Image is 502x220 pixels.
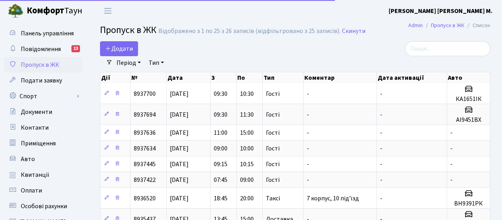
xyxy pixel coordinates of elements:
span: - [307,90,309,98]
th: Дії [100,72,131,83]
th: Авто [447,72,490,83]
span: - [307,160,309,169]
span: [DATE] [170,128,189,137]
span: 09:00 [240,176,254,184]
span: 8937634 [134,144,156,153]
span: Приміщення [21,139,56,148]
a: Період [113,56,144,70]
span: - [307,176,309,184]
span: Документи [21,108,52,116]
span: 09:30 [214,110,227,119]
span: Гості [266,161,280,167]
span: 8936520 [134,194,156,203]
a: Повідомлення13 [4,41,82,57]
span: [DATE] [170,90,189,98]
span: Гості [266,130,280,136]
span: [DATE] [170,176,189,184]
span: 8937700 [134,90,156,98]
div: Відображено з 1 по 25 з 26 записів (відфільтровано з 25 записів). [158,27,340,35]
span: - [380,110,382,119]
span: Квитанції [21,170,49,179]
span: 10:15 [240,160,254,169]
span: [DATE] [170,144,189,153]
a: Особові рахунки [4,198,82,214]
span: Пропуск в ЖК [21,60,59,69]
b: Комфорт [27,4,64,17]
li: Список [464,21,490,30]
span: 8937636 [134,128,156,137]
a: Оплати [4,183,82,198]
input: Пошук... [405,41,490,56]
a: Контакти [4,120,82,136]
th: Дата [167,72,211,83]
b: [PERSON_NAME] [PERSON_NAME] М. [389,7,493,15]
span: 18:45 [214,194,227,203]
th: № [131,72,167,83]
a: Квитанції [4,167,82,183]
a: Приміщення [4,136,82,151]
span: - [380,128,382,137]
span: - [380,176,382,184]
a: Додати [100,41,138,56]
span: - [450,160,453,169]
span: 09:00 [214,144,227,153]
span: Подати заявку [21,76,62,85]
th: Коментар [304,72,377,83]
nav: breadcrumb [397,17,502,34]
span: 07:45 [214,176,227,184]
span: 8937694 [134,110,156,119]
h5: ВН9391РК [450,200,487,207]
span: Таун [27,4,82,18]
span: 11:00 [214,128,227,137]
span: 09:30 [214,90,227,98]
th: Дата активації [377,72,447,83]
span: Гості [266,112,280,118]
span: Таксі [266,195,280,202]
a: Подати заявку [4,73,82,88]
span: Контакти [21,123,49,132]
span: 10:30 [240,90,254,98]
span: - [450,128,453,137]
span: 8937445 [134,160,156,169]
span: - [307,144,309,153]
span: Гості [266,177,280,183]
a: Авто [4,151,82,167]
a: Admin [408,21,423,29]
span: 20:00 [240,194,254,203]
span: Авто [21,155,35,163]
a: Пропуск в ЖК [431,21,464,29]
span: - [307,110,309,119]
span: - [380,194,382,203]
span: Пропуск в ЖК [100,23,156,37]
span: Повідомлення [21,45,61,53]
span: Гості [266,145,280,152]
span: Панель управління [21,29,74,38]
h5: АІ9451ВХ [450,116,487,124]
a: Тип [146,56,167,70]
span: Оплати [21,186,42,195]
img: logo.png [8,3,24,19]
h5: КА1651ІК [450,95,487,103]
div: 13 [71,45,80,52]
span: 10:00 [240,144,254,153]
a: Документи [4,104,82,120]
span: - [380,160,382,169]
span: [DATE] [170,110,189,119]
span: 09:15 [214,160,227,169]
a: Пропуск в ЖК [4,57,82,73]
span: 15:00 [240,128,254,137]
th: З [211,72,237,83]
th: Тип [263,72,304,83]
a: Спорт [4,88,82,104]
span: 8937422 [134,176,156,184]
span: - [380,144,382,153]
span: Гості [266,91,280,97]
span: - [307,128,309,137]
span: - [450,176,453,184]
button: Переключити навігацію [98,4,118,17]
span: Додати [105,44,133,53]
a: Скинути [342,27,366,35]
a: [PERSON_NAME] [PERSON_NAME] М. [389,6,493,16]
span: Особові рахунки [21,202,67,211]
span: [DATE] [170,194,189,203]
